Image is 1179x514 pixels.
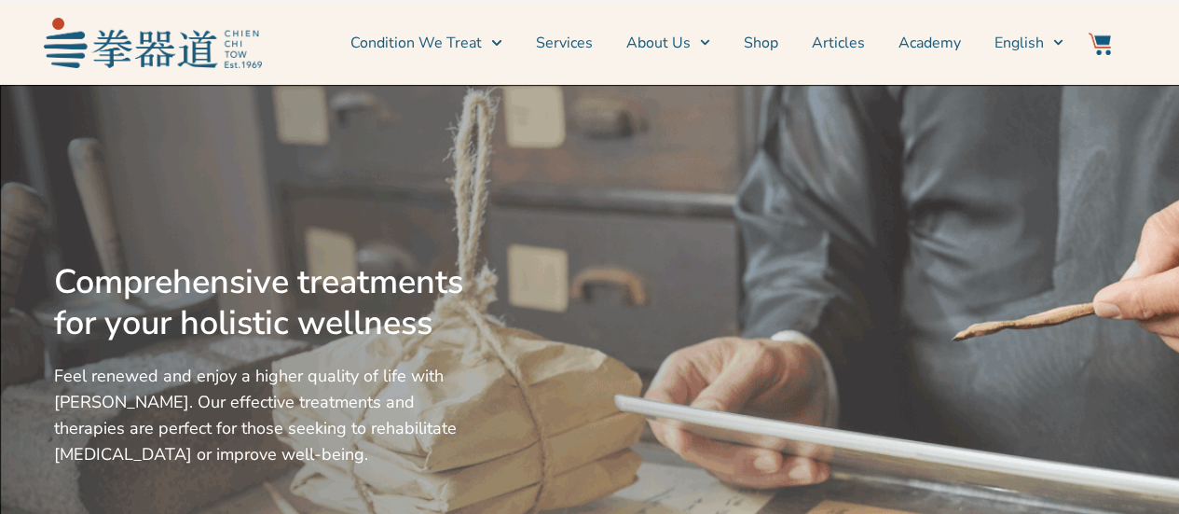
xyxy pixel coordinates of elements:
[994,32,1044,54] span: English
[54,262,472,344] h2: Comprehensive treatments for your holistic wellness
[54,363,472,467] p: Feel renewed and enjoy a higher quality of life with [PERSON_NAME]. Our effective treatments and ...
[1089,33,1111,55] img: Website Icon-03
[898,20,961,66] a: Academy
[626,20,710,66] a: About Us
[744,20,778,66] a: Shop
[271,20,1063,66] nav: Menu
[350,20,501,66] a: Condition We Treat
[812,20,865,66] a: Articles
[994,20,1063,66] a: English
[536,20,593,66] a: Services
